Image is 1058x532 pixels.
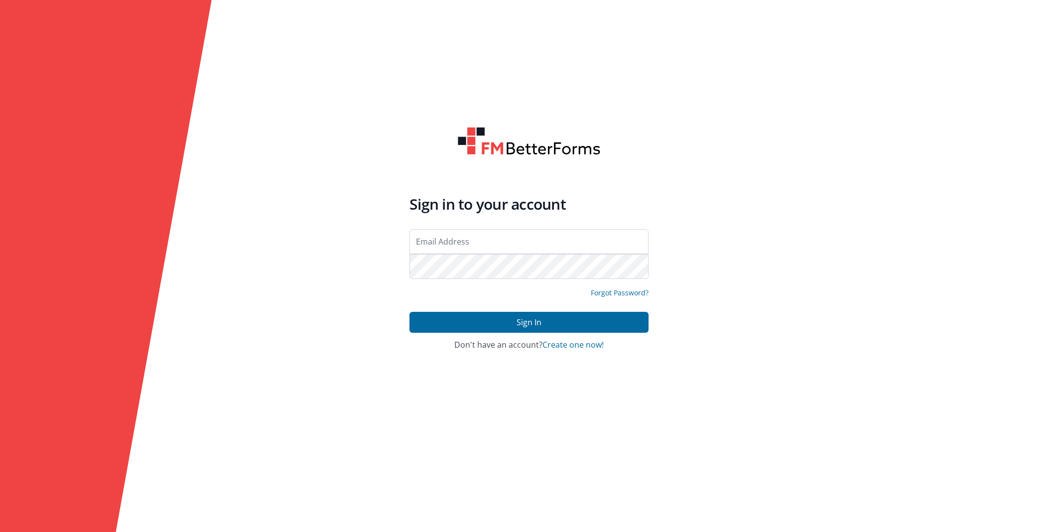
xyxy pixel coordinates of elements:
[591,288,649,298] a: Forgot Password?
[542,341,604,350] button: Create one now!
[409,341,649,350] h4: Don't have an account?
[409,312,649,333] button: Sign In
[409,229,649,254] input: Email Address
[409,195,649,213] h4: Sign in to your account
